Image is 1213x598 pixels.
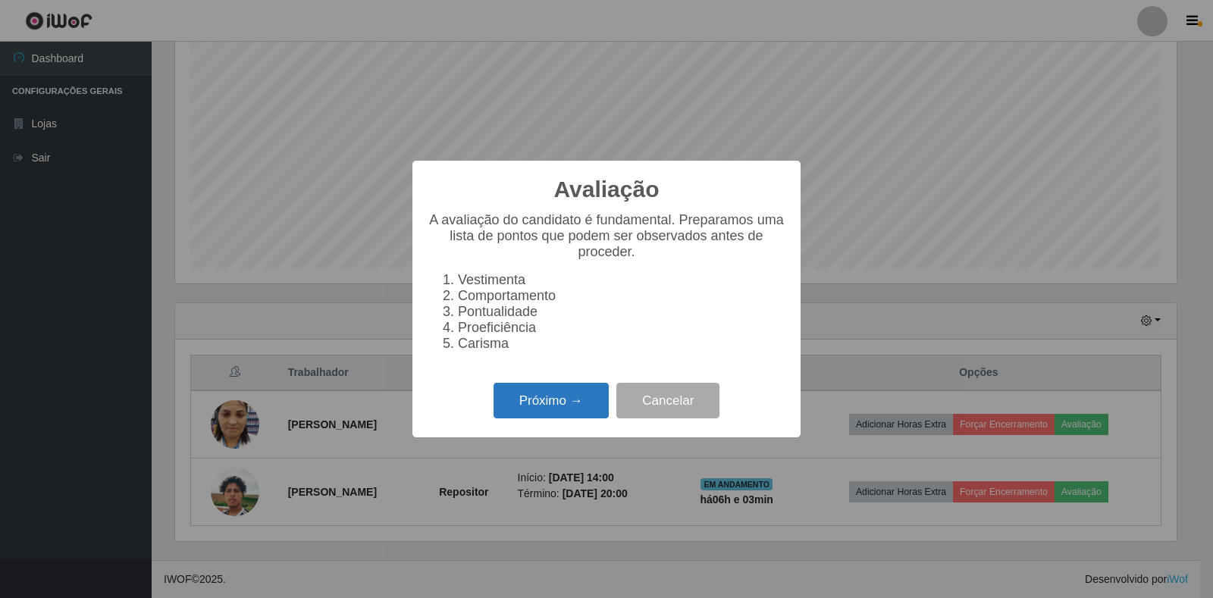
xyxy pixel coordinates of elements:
[458,336,785,352] li: Carisma
[458,288,785,304] li: Comportamento
[458,320,785,336] li: Proeficiência
[428,212,785,260] p: A avaliação do candidato é fundamental. Preparamos uma lista de pontos que podem ser observados a...
[458,272,785,288] li: Vestimenta
[494,383,609,418] button: Próximo →
[554,176,660,203] h2: Avaliação
[616,383,719,418] button: Cancelar
[458,304,785,320] li: Pontualidade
